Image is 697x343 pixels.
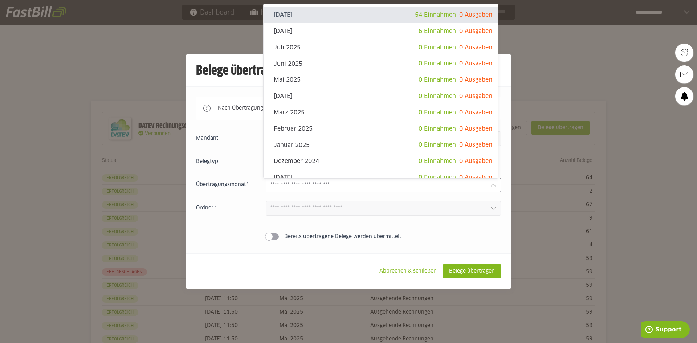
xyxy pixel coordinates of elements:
sl-option: [DATE] [264,170,498,186]
sl-switch: Bereits übertragene Belege werden übermittelt [196,233,501,240]
sl-option: März 2025 [264,105,498,121]
span: 0 Ausgaben [459,175,492,180]
sl-option: Dezember 2024 [264,153,498,170]
span: 0 Ausgaben [459,12,492,18]
span: 0 Einnahmen [419,45,456,50]
span: 0 Einnahmen [419,158,456,164]
span: 0 Ausgaben [459,45,492,50]
sl-button: Abbrechen & schließen [373,264,443,278]
sl-option: Juni 2025 [264,56,498,72]
sl-option: Februar 2025 [264,121,498,137]
sl-option: Mai 2025 [264,72,498,88]
span: 6 Einnahmen [419,28,456,34]
span: 0 Ausgaben [459,77,492,83]
span: 0 Ausgaben [459,110,492,115]
span: 0 Einnahmen [419,93,456,99]
span: 0 Ausgaben [459,28,492,34]
iframe: Öffnet ein Widget, in dem Sie weitere Informationen finden [641,321,690,339]
span: 0 Ausgaben [459,93,492,99]
sl-option: [DATE] [264,88,498,105]
span: 0 Einnahmen [419,126,456,132]
sl-option: Januar 2025 [264,137,498,153]
span: 0 Einnahmen [419,175,456,180]
span: 0 Einnahmen [419,61,456,66]
span: 0 Ausgaben [459,126,492,132]
span: 0 Ausgaben [459,61,492,66]
span: 0 Ausgaben [459,158,492,164]
sl-button: Belege übertragen [443,264,501,278]
sl-option: [DATE] [264,7,498,23]
span: 0 Einnahmen [419,110,456,115]
sl-option: Juli 2025 [264,40,498,56]
span: 54 Einnahmen [415,12,456,18]
span: 0 Einnahmen [419,77,456,83]
sl-option: [DATE] [264,23,498,40]
span: 0 Einnahmen [419,142,456,148]
span: 0 Ausgaben [459,142,492,148]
